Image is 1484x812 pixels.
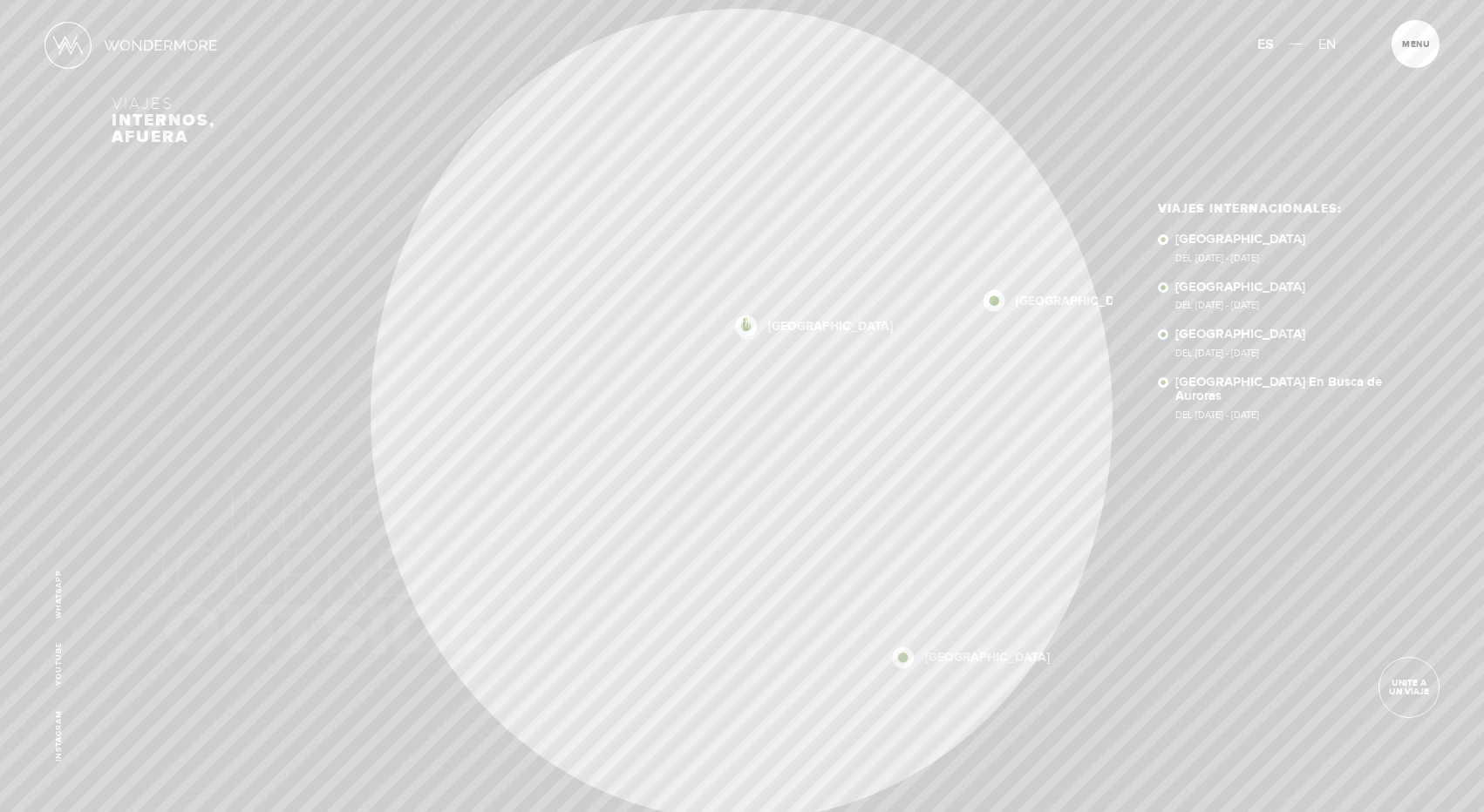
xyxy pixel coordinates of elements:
a: [GEOGRAPHIC_DATA]Del [DATE] - [DATE] [1175,328,1410,358]
img: icon [984,290,1005,312]
h3: Viajes Internacionales: [1158,203,1410,215]
a: [GEOGRAPHIC_DATA] [1016,295,1140,308]
a: [GEOGRAPHIC_DATA] [925,652,1050,664]
h3: Viajes internos, afuera [112,96,1373,145]
a: Unite a un viaje [1378,657,1440,718]
span: EN [1318,36,1336,53]
span: ES [1257,36,1274,53]
span: Del [DATE] - [DATE] [1175,348,1410,357]
a: ES [1257,32,1274,58]
a: WhatsApp [54,570,64,619]
a: EN [1318,32,1336,58]
span: Del [DATE] - [DATE] [1175,253,1410,262]
img: Logo [44,22,92,69]
span: Del [DATE] - [DATE] [1175,409,1410,419]
a: Instagram [54,710,64,761]
a: [GEOGRAPHIC_DATA] [768,321,893,333]
a: [GEOGRAPHIC_DATA]Del [DATE] - [DATE] [1175,233,1410,263]
span: Unite a un viaje [1379,679,1439,696]
img: icon [736,315,758,337]
a: Youtube [54,643,64,687]
a: [GEOGRAPHIC_DATA] En Busca de AurorasDel [DATE] - [DATE] [1175,375,1410,419]
span: Del [DATE] - [DATE] [1175,301,1410,310]
img: Nombre Logo [104,39,217,51]
img: icon [893,647,915,669]
span: Menu [1402,40,1430,49]
a: [GEOGRAPHIC_DATA]Del [DATE] - [DATE] [1175,280,1410,310]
